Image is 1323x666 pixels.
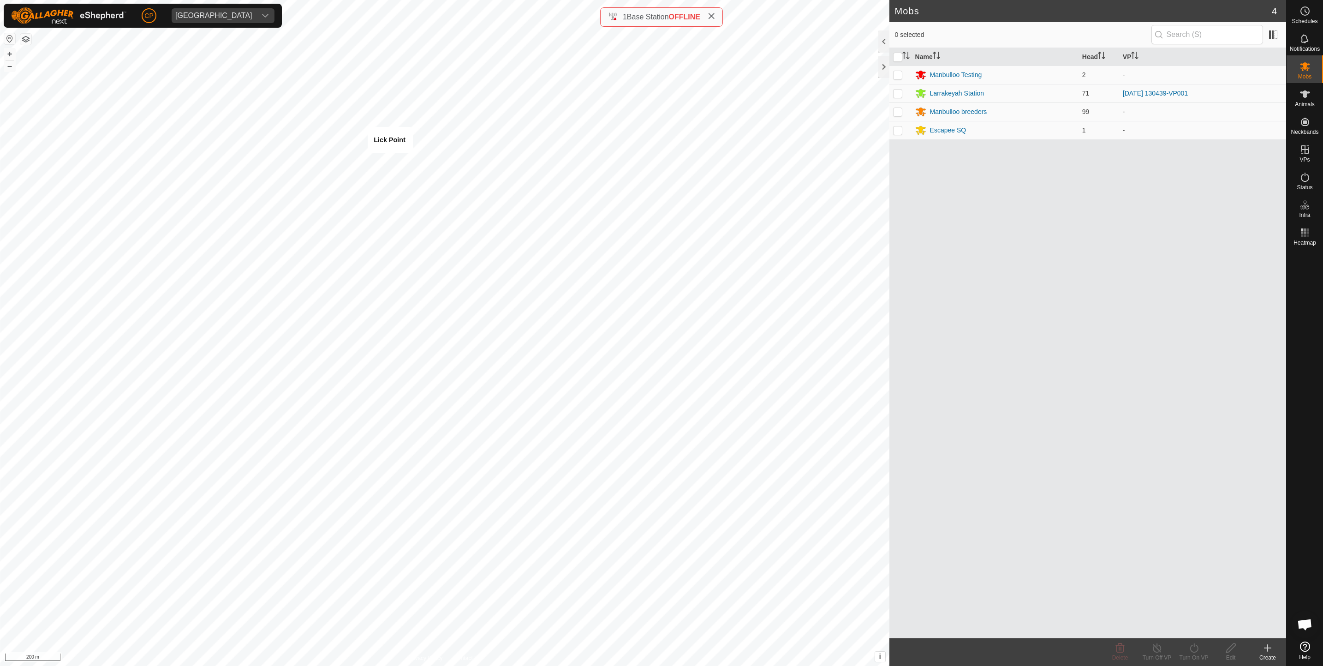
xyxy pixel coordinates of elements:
span: 0 selected [895,30,1151,40]
div: Open chat [1291,611,1319,638]
span: Status [1297,185,1312,190]
div: dropdown trigger [256,8,274,23]
span: Notifications [1290,46,1320,52]
div: [GEOGRAPHIC_DATA] [175,12,252,19]
span: Mobs [1298,74,1311,79]
th: Head [1079,48,1119,66]
span: Base Station [627,13,669,21]
span: Help [1299,654,1311,660]
div: Larrakeyah Station [930,89,984,98]
span: Manbulloo Station [172,8,256,23]
div: Manbulloo breeders [930,107,987,117]
td: - [1119,102,1286,121]
button: i [875,652,885,662]
div: Turn Off VP [1138,654,1175,662]
button: Map Layers [20,34,31,45]
a: Contact Us [453,654,481,662]
a: Help [1287,638,1323,664]
span: Delete [1112,654,1128,661]
span: 2 [1082,71,1086,78]
div: Lick Point [374,134,405,145]
div: Escapee SQ [930,126,966,135]
button: + [4,48,15,60]
div: Manbulloo Testing [930,70,982,80]
p-sorticon: Activate to sort [902,53,910,60]
span: i [879,653,881,660]
span: Heatmap [1293,240,1316,246]
p-sorticon: Activate to sort [1098,53,1105,60]
p-sorticon: Activate to sort [933,53,940,60]
span: 99 [1082,108,1090,115]
span: Animals [1295,102,1315,107]
span: Infra [1299,212,1310,218]
span: 4 [1272,4,1277,18]
button: – [4,60,15,72]
span: 1 [1082,126,1086,134]
div: Create [1249,654,1286,662]
a: [DATE] 130439-VP001 [1123,90,1188,97]
img: Gallagher Logo [11,7,126,24]
span: CP [144,11,153,21]
span: OFFLINE [669,13,700,21]
p-sorticon: Activate to sort [1131,53,1138,60]
div: Edit [1212,654,1249,662]
input: Search (S) [1151,25,1263,44]
span: Neckbands [1291,129,1318,135]
div: Turn On VP [1175,654,1212,662]
th: VP [1119,48,1286,66]
button: Reset Map [4,33,15,44]
span: 1 [623,13,627,21]
span: 71 [1082,90,1090,97]
a: Privacy Policy [408,654,443,662]
th: Name [912,48,1079,66]
td: - [1119,66,1286,84]
td: - [1119,121,1286,139]
span: VPs [1299,157,1310,162]
h2: Mobs [895,6,1272,17]
span: Schedules [1292,18,1317,24]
